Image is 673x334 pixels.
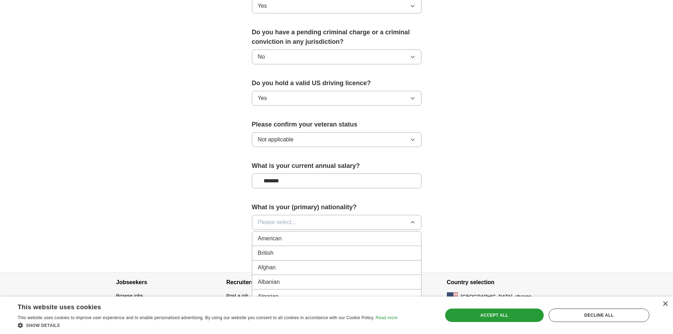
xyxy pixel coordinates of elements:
span: Yes [258,2,267,10]
img: US flag [447,292,458,301]
button: Not applicable [252,132,421,147]
span: [GEOGRAPHIC_DATA] [461,293,513,300]
a: Browse jobs [116,293,143,299]
a: Post a job [226,293,248,299]
h4: Country selection [447,273,557,292]
div: Close [662,301,668,307]
a: Read more, opens a new window [376,315,397,320]
span: Algerian [258,292,279,301]
div: Show details [18,322,397,329]
span: Afghan [258,263,276,272]
span: This website uses cookies to improve user experience and to enable personalised advertising. By u... [18,315,374,320]
div: Decline all [549,309,649,322]
label: Do you have a pending criminal charge or a criminal conviction in any jurisdiction? [252,28,421,47]
span: Not applicable [258,135,294,144]
span: No [258,53,265,61]
span: Albanian [258,278,280,286]
span: American [258,234,282,243]
span: Show details [26,323,60,328]
label: Do you hold a valid US driving licence? [252,78,421,88]
span: British [258,249,273,257]
label: Please confirm your veteran status [252,120,421,129]
div: This website uses cookies [18,301,380,311]
button: No [252,49,421,64]
span: Yes [258,94,267,102]
span: Please select... [258,218,296,227]
label: What is your current annual salary? [252,161,421,171]
div: Accept all [445,309,544,322]
button: Yes [252,91,421,106]
button: Please select... [252,215,421,230]
button: change [515,293,531,300]
label: What is your (primary) nationality? [252,203,421,212]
